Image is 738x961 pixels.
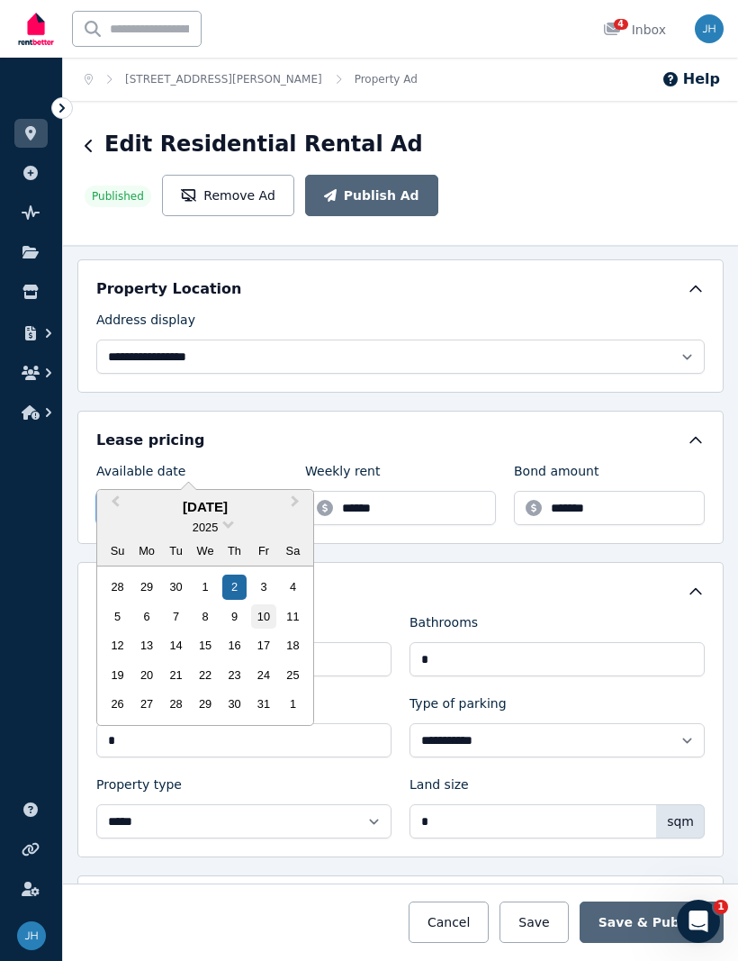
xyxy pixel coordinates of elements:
span: 2025 [193,521,218,534]
label: Available date [96,462,185,487]
div: Choose Tuesday, October 21st, 2025 [164,663,188,687]
img: Jack;y Hall [695,14,724,43]
div: Choose Monday, October 13th, 2025 [135,633,159,657]
div: Choose Saturday, October 18th, 2025 [281,633,305,657]
div: Sa [281,539,305,563]
div: Mo [135,539,159,563]
div: Choose Wednesday, October 29th, 2025 [193,692,217,716]
div: Fr [251,539,275,563]
div: Choose Sunday, October 12th, 2025 [105,633,130,657]
span: Published [92,189,144,204]
a: Property Ad [355,73,418,86]
div: Choose Thursday, October 16th, 2025 [222,633,247,657]
span: 4 [614,19,628,30]
div: Choose Tuesday, September 30th, 2025 [164,575,188,599]
div: Choose Sunday, September 28th, 2025 [105,575,130,599]
button: Save & Publish [580,902,724,943]
div: Choose Saturday, November 1st, 2025 [281,692,305,716]
button: Save [499,902,568,943]
div: Inbox [603,21,666,39]
div: Choose Saturday, October 4th, 2025 [281,575,305,599]
div: Choose Wednesday, October 15th, 2025 [193,633,217,657]
iframe: Intercom live chat [677,900,720,943]
div: We [193,539,217,563]
div: Choose Friday, October 31st, 2025 [251,692,275,716]
h1: Edit Residential Rental Ad [104,130,423,159]
div: [DATE] [97,497,313,518]
div: Choose Thursday, October 9th, 2025 [222,604,247,629]
h5: Lease pricing [96,430,204,451]
a: [STREET_ADDRESS][PERSON_NAME] [125,73,322,86]
label: Type of parking [409,694,507,720]
div: Choose Thursday, October 30th, 2025 [222,692,247,716]
span: 1 [714,900,728,914]
div: Choose Sunday, October 19th, 2025 [105,663,130,687]
label: Land size [409,775,469,801]
div: Choose Monday, October 27th, 2025 [135,692,159,716]
div: Choose Friday, October 17th, 2025 [251,633,275,657]
button: Cancel [409,902,489,943]
div: Choose Friday, October 24th, 2025 [251,663,275,687]
div: Choose Tuesday, October 14th, 2025 [164,633,188,657]
div: Choose Tuesday, October 28th, 2025 [164,692,188,716]
label: Bond amount [514,462,598,487]
div: Su [105,539,130,563]
div: Choose Wednesday, October 1st, 2025 [193,575,217,599]
div: Choose Thursday, October 2nd, 2025 [222,575,247,599]
label: Bathrooms [409,613,478,639]
button: Next Month [283,492,311,521]
div: Choose Monday, October 6th, 2025 [135,604,159,629]
div: Choose Monday, October 20th, 2025 [135,663,159,687]
button: Previous Month [99,492,128,521]
div: month 2025-10 [103,573,307,719]
div: Choose Monday, September 29th, 2025 [135,575,159,599]
div: Choose Friday, October 3rd, 2025 [251,575,275,599]
div: Choose Tuesday, October 7th, 2025 [164,604,188,629]
div: Choose Sunday, October 26th, 2025 [105,692,130,716]
div: Choose Friday, October 10th, 2025 [251,604,275,629]
div: Th [222,539,247,563]
div: Choose Wednesday, October 8th, 2025 [193,604,217,629]
div: Choose Saturday, October 25th, 2025 [281,663,305,687]
label: Weekly rent [305,462,380,487]
button: Help [661,68,720,90]
div: Tu [164,539,188,563]
nav: Breadcrumb [63,58,439,101]
h5: Property Location [96,278,241,300]
label: Address display [96,311,195,336]
div: Choose Saturday, October 11th, 2025 [281,604,305,629]
button: Remove Ad [162,175,294,216]
label: Property type [96,775,182,801]
div: Choose Wednesday, October 22nd, 2025 [193,663,217,687]
img: Jack;y Hall [17,921,46,950]
div: Choose Sunday, October 5th, 2025 [105,604,130,629]
div: Choose Thursday, October 23rd, 2025 [222,663,247,687]
button: Publish Ad [305,175,438,216]
img: RentBetter [14,6,58,51]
